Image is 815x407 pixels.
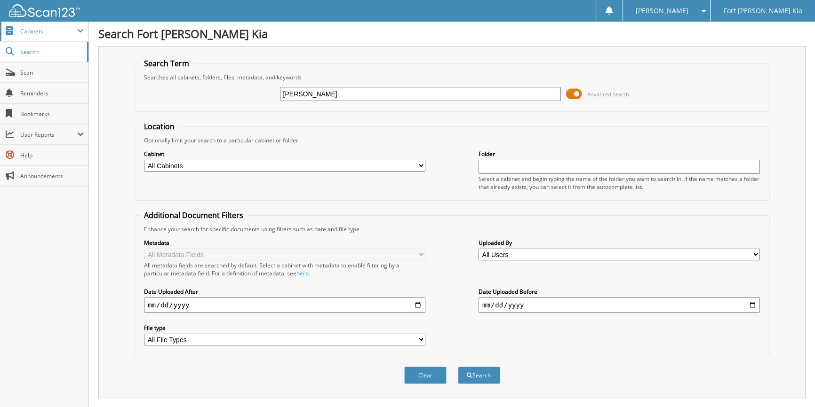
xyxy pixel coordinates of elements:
span: Fort [PERSON_NAME] Kia [724,8,802,14]
span: Reminders [20,89,84,97]
div: Searches all cabinets, folders, files, metadata, and keywords [139,73,765,81]
div: Enhance your search for specific documents using filters such as date and file type. [139,225,765,233]
span: Bookmarks [20,110,84,118]
span: [PERSON_NAME] [636,8,688,14]
div: All metadata fields are searched by default. Select a cabinet with metadata to enable filtering b... [144,261,425,277]
img: scan123-logo-white.svg [9,4,80,17]
label: Date Uploaded After [144,288,425,296]
label: Uploaded By [479,239,760,247]
input: start [144,297,425,313]
label: Cabinet [144,150,425,158]
iframe: Chat Widget [768,362,815,407]
label: Metadata [144,239,425,247]
div: Select a cabinet and begin typing the name of the folder you want to search in. If the name match... [479,175,760,191]
legend: Location [139,121,179,132]
label: Date Uploaded Before [479,288,760,296]
legend: Additional Document Filters [139,210,248,220]
label: File type [144,324,425,332]
input: end [479,297,760,313]
button: Search [458,367,500,384]
span: Cabinets [20,27,77,35]
label: Folder [479,150,760,158]
div: Optionally limit your search to a particular cabinet or folder [139,136,765,144]
a: here [296,269,309,277]
span: User Reports [20,131,77,139]
span: Announcements [20,172,84,180]
button: Clear [404,367,447,384]
span: Help [20,151,84,159]
h1: Search Fort [PERSON_NAME] Kia [98,26,806,41]
legend: Search Term [139,58,194,69]
span: Advanced Search [587,91,629,98]
span: Search [20,48,82,56]
span: Scan [20,69,84,77]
